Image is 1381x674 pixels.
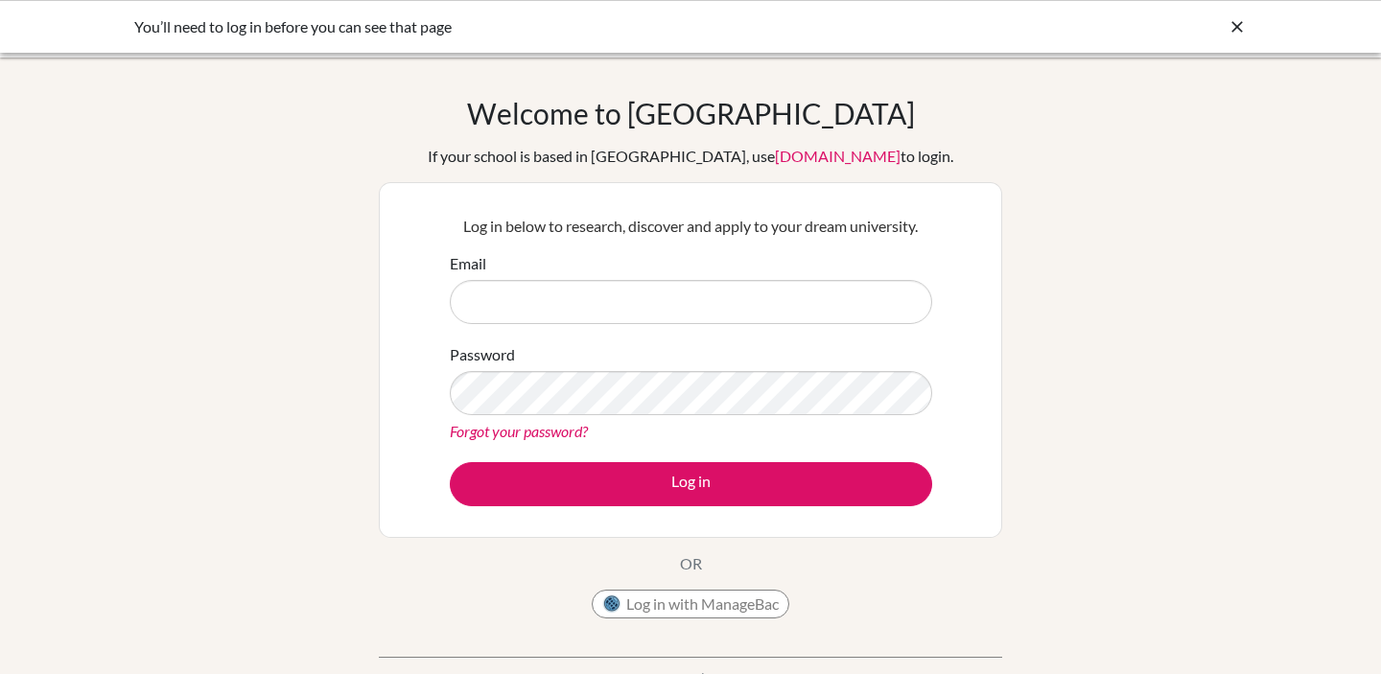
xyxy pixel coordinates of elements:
[134,15,959,38] div: You’ll need to log in before you can see that page
[450,462,932,506] button: Log in
[592,590,789,618] button: Log in with ManageBac
[775,147,901,165] a: [DOMAIN_NAME]
[467,96,915,130] h1: Welcome to [GEOGRAPHIC_DATA]
[428,145,953,168] div: If your school is based in [GEOGRAPHIC_DATA], use to login.
[450,422,588,440] a: Forgot your password?
[450,215,932,238] p: Log in below to research, discover and apply to your dream university.
[680,552,702,575] p: OR
[450,343,515,366] label: Password
[450,252,486,275] label: Email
